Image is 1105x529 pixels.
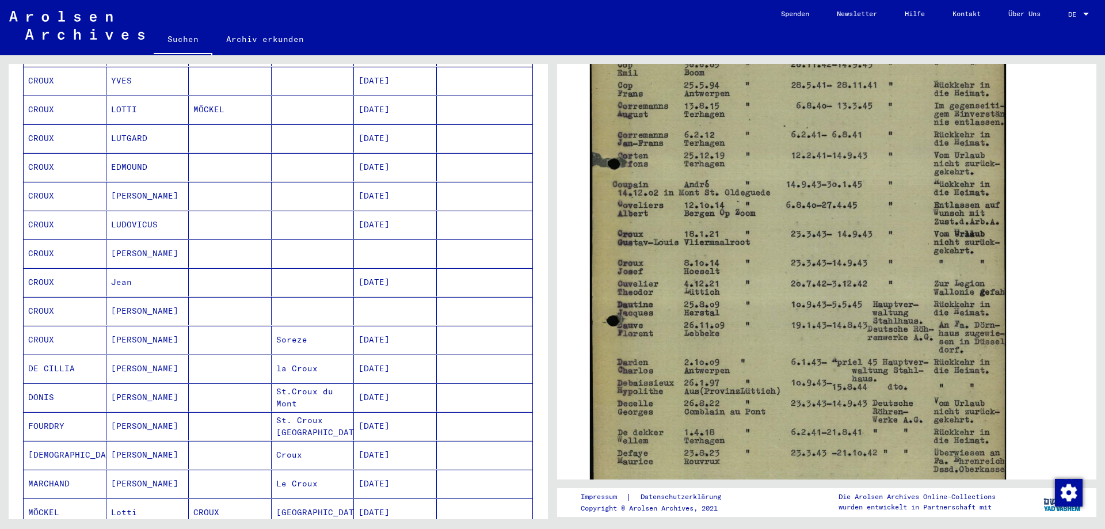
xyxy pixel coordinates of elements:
img: Zustimmung ändern [1055,479,1083,507]
mat-cell: St. Croux [GEOGRAPHIC_DATA] [272,412,355,440]
mat-cell: CROUX [24,297,106,325]
p: wurden entwickelt in Partnerschaft mit [839,502,996,512]
mat-cell: [PERSON_NAME] [106,470,189,498]
img: yv_logo.png [1041,488,1084,516]
mat-cell: [DATE] [354,498,437,527]
mat-cell: [DATE] [354,326,437,354]
mat-cell: Le Croux [272,470,355,498]
mat-cell: la Croux [272,355,355,383]
mat-cell: CROUX [24,67,106,95]
mat-cell: CROUX [24,96,106,124]
p: Copyright © Arolsen Archives, 2021 [581,503,735,513]
mat-cell: CROUX [189,498,272,527]
mat-cell: YVES [106,67,189,95]
mat-cell: [DATE] [354,182,437,210]
div: Zustimmung ändern [1054,478,1082,506]
mat-cell: [DATE] [354,268,437,296]
mat-cell: MÖCKEL [189,96,272,124]
mat-cell: FOURDRY [24,412,106,440]
a: Archiv erkunden [212,25,318,53]
mat-cell: [DATE] [354,153,437,181]
img: Arolsen_neg.svg [9,11,144,40]
mat-cell: CROUX [24,326,106,354]
mat-cell: [PERSON_NAME] [106,182,189,210]
mat-cell: [DATE] [354,383,437,412]
mat-cell: [PERSON_NAME] [106,441,189,469]
mat-cell: [PERSON_NAME] [106,383,189,412]
mat-cell: LUDOVICUS [106,211,189,239]
mat-cell: LOTTI [106,96,189,124]
mat-cell: [DATE] [354,124,437,153]
mat-cell: [PERSON_NAME] [106,297,189,325]
a: Datenschutzerklärung [631,491,735,503]
mat-cell: Soreze [272,326,355,354]
mat-cell: [PERSON_NAME] [106,239,189,268]
mat-cell: CROUX [24,211,106,239]
mat-cell: LUTGARD [106,124,189,153]
mat-cell: CROUX [24,182,106,210]
mat-cell: [DATE] [354,211,437,239]
mat-cell: [DATE] [354,96,437,124]
mat-cell: DONIS [24,383,106,412]
mat-cell: [GEOGRAPHIC_DATA] [272,498,355,527]
mat-cell: DE CILLIA [24,355,106,383]
mat-cell: [PERSON_NAME] [106,355,189,383]
mat-cell: CROUX [24,239,106,268]
mat-cell: St.Croux du Mont [272,383,355,412]
mat-cell: Croux [272,441,355,469]
mat-cell: [PERSON_NAME] [106,326,189,354]
mat-cell: CROUX [24,124,106,153]
mat-cell: [DATE] [354,470,437,498]
a: Suchen [154,25,212,55]
mat-cell: [PERSON_NAME] [106,412,189,440]
mat-cell: [DATE] [354,412,437,440]
p: Die Arolsen Archives Online-Collections [839,492,996,502]
mat-cell: EDMOUND [106,153,189,181]
mat-cell: Lotti [106,498,189,527]
mat-cell: [DATE] [354,441,437,469]
a: Impressum [581,491,626,503]
mat-cell: MARCHAND [24,470,106,498]
mat-cell: CROUX [24,153,106,181]
mat-cell: CROUX [24,268,106,296]
div: | [581,491,735,503]
mat-cell: Jean [106,268,189,296]
mat-cell: [DEMOGRAPHIC_DATA] [24,441,106,469]
mat-cell: [DATE] [354,355,437,383]
span: DE [1068,10,1081,18]
mat-cell: [DATE] [354,67,437,95]
mat-cell: MÖCKEL [24,498,106,527]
